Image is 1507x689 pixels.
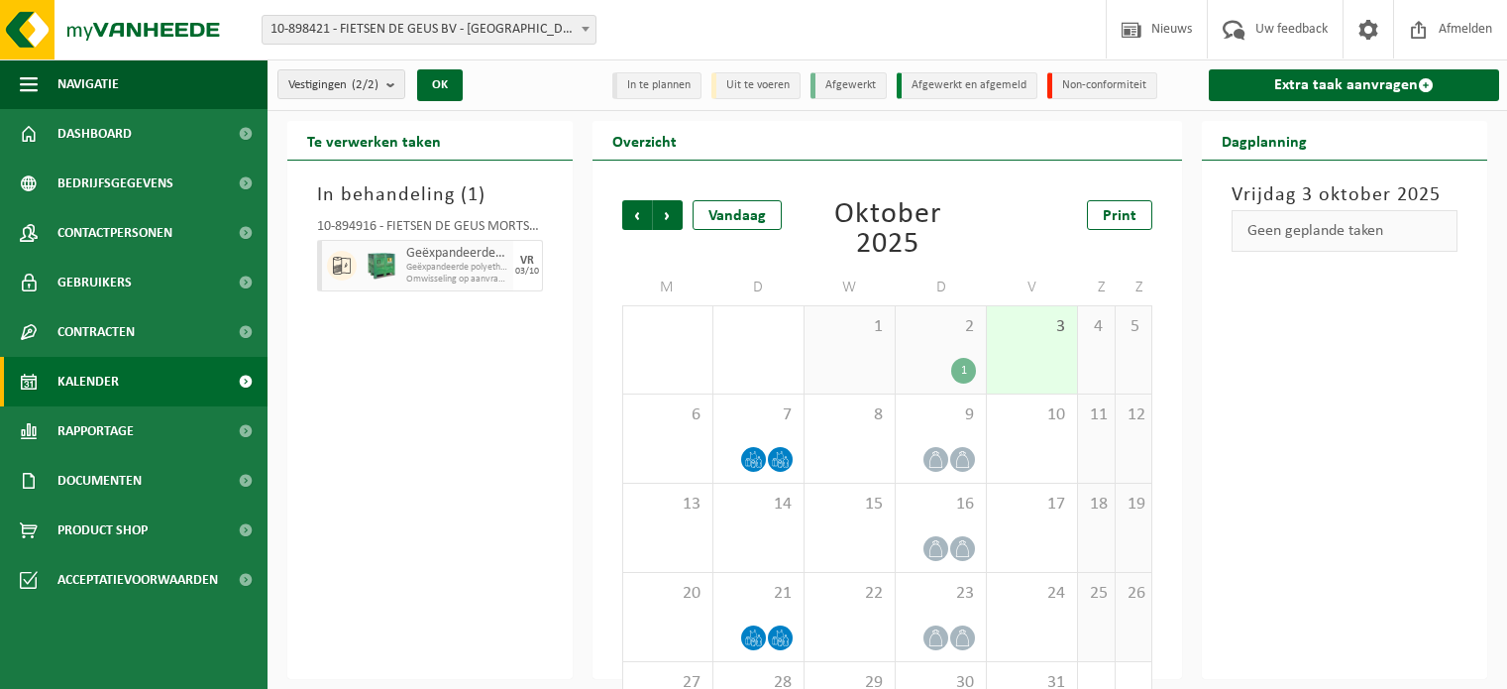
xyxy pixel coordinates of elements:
span: 21 [723,583,794,605]
div: Geen geplande taken [1232,210,1457,252]
h2: Te verwerken taken [287,121,461,160]
span: 9 [906,404,976,426]
span: 10-898421 - FIETSEN DE GEUS BV - ANTWERPEN [263,16,595,44]
div: 1 [951,358,976,384]
span: Print [1103,208,1136,224]
div: 10-894916 - FIETSEN DE GEUS MORTSEL - MORTSEL [317,220,543,240]
span: 22 [814,583,885,605]
a: Print [1087,200,1152,230]
span: 7 [723,404,794,426]
span: 2 [906,316,976,338]
span: Volgende [653,200,683,230]
span: 10 [997,404,1067,426]
div: Vandaag [693,200,782,230]
span: Vestigingen [288,70,378,100]
span: 23 [906,583,976,605]
div: 03/10 [515,267,539,277]
span: 1 [814,316,885,338]
span: Omwisseling op aanvraag - op geplande route (incl. verwerking) [406,274,508,286]
button: OK [417,69,463,101]
span: Bedrijfsgegevens [57,159,173,208]
a: Extra taak aanvragen [1209,69,1499,101]
div: VR [520,255,534,267]
li: Uit te voeren [711,72,801,99]
span: Acceptatievoorwaarden [57,555,218,605]
span: Documenten [57,456,142,506]
img: PB-HB-1400-HPE-GN-01 [367,251,396,281]
td: W [805,270,896,305]
span: 3 [997,316,1067,338]
td: V [987,270,1078,305]
span: 17 [997,494,1067,516]
li: Afgewerkt en afgemeld [897,72,1037,99]
li: In te plannen [612,72,701,99]
span: 1 [468,185,479,205]
span: Contactpersonen [57,208,172,258]
span: 20 [633,583,702,605]
span: 11 [1088,404,1104,426]
span: Product Shop [57,506,148,555]
span: 24 [997,583,1067,605]
span: 25 [1088,583,1104,605]
span: Contracten [57,307,135,357]
h2: Dagplanning [1202,121,1327,160]
td: D [896,270,987,305]
td: Z [1116,270,1153,305]
div: Oktober 2025 [805,200,969,260]
h2: Overzicht [592,121,697,160]
li: Non-conformiteit [1047,72,1157,99]
span: 12 [1126,404,1142,426]
span: 19 [1126,494,1142,516]
button: Vestigingen(2/2) [277,69,405,99]
span: 10-898421 - FIETSEN DE GEUS BV - ANTWERPEN [262,15,596,45]
h3: In behandeling ( ) [317,180,543,210]
span: Kalender [57,357,119,406]
span: Vorige [622,200,652,230]
span: 5 [1126,316,1142,338]
span: 4 [1088,316,1104,338]
span: 16 [906,494,976,516]
span: 15 [814,494,885,516]
td: D [713,270,805,305]
span: Gebruikers [57,258,132,307]
span: 26 [1126,583,1142,605]
span: 6 [633,404,702,426]
td: M [622,270,713,305]
span: Rapportage [57,406,134,456]
span: Geëxpandeerde polyethyleen (EPE) [406,246,508,262]
span: 8 [814,404,885,426]
td: Z [1078,270,1115,305]
span: 14 [723,494,794,516]
span: Dashboard [57,109,132,159]
span: 13 [633,494,702,516]
span: Geëxpandeerde polyethyleen (EPE) [406,262,508,274]
count: (2/2) [352,78,378,91]
h3: Vrijdag 3 oktober 2025 [1232,180,1457,210]
span: 18 [1088,494,1104,516]
span: Navigatie [57,59,119,109]
li: Afgewerkt [810,72,887,99]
